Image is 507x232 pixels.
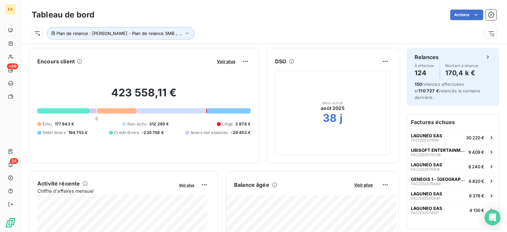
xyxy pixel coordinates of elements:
span: FAC/2025/14121 [411,211,439,215]
h4: 124 [415,68,434,78]
span: LAGUNEO SAS [411,206,442,211]
button: Actions [450,10,483,20]
span: 9 409 € [468,149,484,155]
span: Crédit divers [114,130,139,136]
button: LAGUNEO SASFAC/2025/105476 378 € [407,188,499,203]
h6: Factures échues [407,114,499,130]
span: Échu [43,121,52,127]
span: Chiffre d'affaires mensuel [37,187,174,194]
span: Plan de relance : [PERSON_NAME] - Plan de relance SMB , ... [56,31,183,36]
h6: DSO [275,57,286,65]
span: Montant à relancer [445,64,479,68]
span: Voir plus [179,183,194,187]
span: août 2025 [321,105,344,112]
span: LAGUNEO SAS [411,162,442,167]
button: GENEGIS 1 - [GEOGRAPHIC_DATA] LA DEFENSE CedexFAC/2025/156906 820 € [407,174,499,188]
span: 4 130 € [469,208,484,213]
img: Logo LeanPay [5,217,16,228]
div: Open Intercom Messenger [485,210,500,225]
span: 150 [415,82,422,87]
span: 312 295 € [149,121,169,127]
span: 30 220 € [466,135,484,140]
span: 110 727 € [419,88,439,93]
span: FAC/2025/12038 [411,153,441,157]
h3: Tableau de bord [32,9,94,21]
h2: 38 [323,112,337,125]
h4: 170,4 k € [445,68,479,78]
span: GENEGIS 1 - [GEOGRAPHIC_DATA] LA DEFENSE Cedex [411,177,466,182]
span: Non-échu [127,121,147,127]
button: Plan de relance : [PERSON_NAME] - Plan de relance SMB , ... [47,27,195,40]
span: 0 [95,116,98,121]
span: 194 753 € [68,130,87,136]
span: 6 820 € [469,179,484,184]
span: LAGUNEO SAS [411,191,442,196]
button: LAGUNEO SASFAC/2025/158198 240 € [407,159,499,174]
span: UBISOFT ENTERTAINMENT [411,148,466,153]
h6: Relances [415,53,439,61]
span: FAC/2025/15690 [411,182,441,186]
button: Voir plus [352,182,375,188]
h2: 423 558,11 € [37,86,251,106]
span: Avoirs non associés [190,130,228,136]
span: -28 453 € [231,130,251,136]
div: EX [5,4,16,15]
span: À effectuer [415,64,434,68]
h6: Activité récente [37,180,80,187]
span: 2 878 € [235,121,251,127]
button: Voir plus [177,182,196,188]
span: +99 [7,63,18,69]
span: 6 378 € [469,193,484,198]
span: FAC/2025/15819 [411,167,440,171]
span: relances effectuées et relancés la semaine dernière. [415,82,481,100]
span: FAC/2025/10547 [411,196,440,200]
h2: j [340,112,343,125]
span: 177 843 € [55,121,74,127]
button: LAGUNEO SASFAC/2025/1110930 220 € [407,130,499,145]
h6: Balance âgée [234,181,269,189]
span: 8 240 € [468,164,484,169]
span: Voir plus [354,182,373,187]
a: +99 [5,65,16,75]
button: UBISOFT ENTERTAINMENTFAC/2025/120389 409 € [407,145,499,159]
span: Mois actuel [322,101,343,105]
span: 24 [10,158,18,164]
button: LAGUNEO SASFAC/2025/141214 130 € [407,203,499,217]
span: Débit divers [43,130,66,136]
span: FAC/2025/11109 [411,138,439,142]
span: Litige [222,121,233,127]
h6: Encours client [37,57,75,65]
button: Voir plus [215,58,237,64]
span: Voir plus [217,59,235,64]
span: -235 758 € [142,130,164,136]
span: LAGUNEO SAS [411,133,442,138]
